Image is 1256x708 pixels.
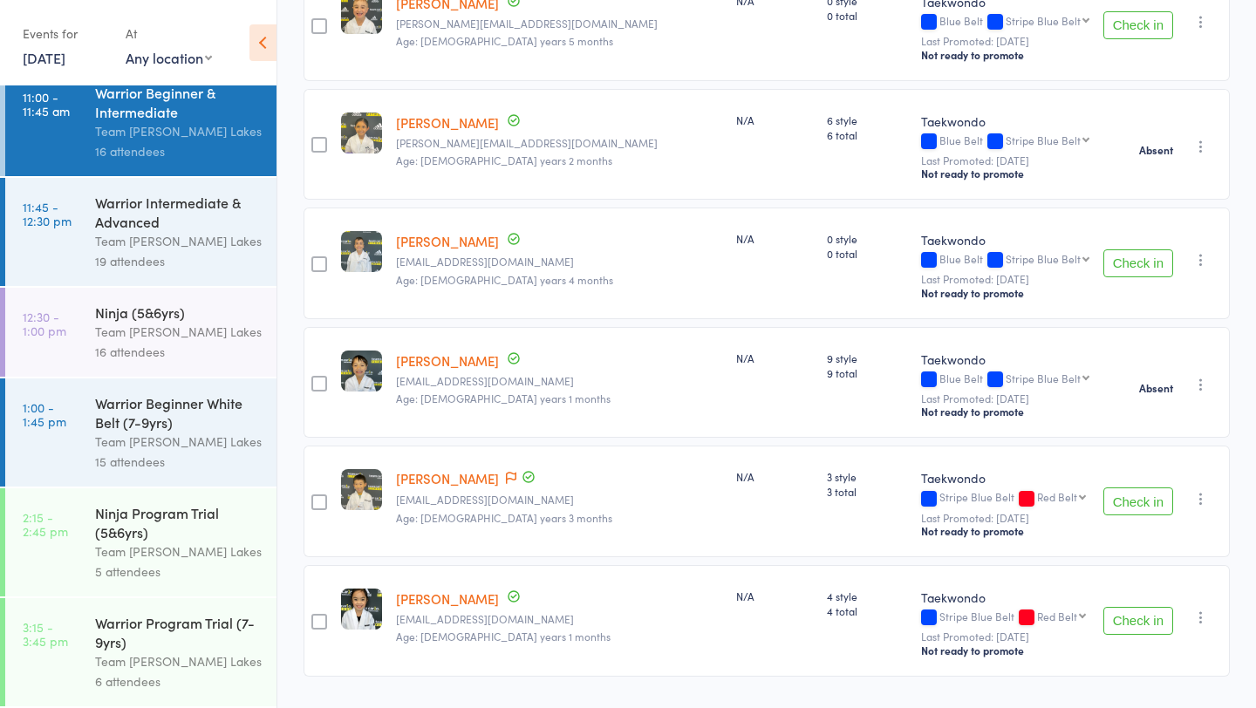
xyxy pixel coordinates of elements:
span: 3 total [827,484,906,499]
div: Blue Belt [921,134,1089,149]
div: Taekwondo [921,469,1089,487]
time: 12:30 - 1:00 pm [23,310,66,337]
div: N/A [736,351,813,365]
time: 11:45 - 12:30 pm [23,200,72,228]
button: Check in [1103,249,1173,277]
div: Blue Belt [921,253,1089,268]
span: 6 style [827,112,906,127]
button: Check in [1103,11,1173,39]
a: 12:30 -1:00 pmNinja (5&6yrs)Team [PERSON_NAME] Lakes16 attendees [5,288,276,377]
div: Taekwondo [921,589,1089,606]
a: [PERSON_NAME] [396,469,499,487]
div: Not ready to promote [921,48,1089,62]
a: 11:00 -11:45 amWarrior Beginner & IntermediateTeam [PERSON_NAME] Lakes16 attendees [5,68,276,176]
div: N/A [736,589,813,603]
div: Ninja (5&6yrs) [95,303,262,322]
div: Stripe Blue Belt [1006,134,1081,146]
div: 19 attendees [95,251,262,271]
span: Age: [DEMOGRAPHIC_DATA] years 2 months [396,153,612,167]
div: Team [PERSON_NAME] Lakes [95,541,262,562]
div: Blue Belt [921,372,1089,387]
time: 11:00 - 11:45 am [23,90,70,118]
a: 2:15 -2:45 pmNinja Program Trial (5&6yrs)Team [PERSON_NAME] Lakes5 attendees [5,488,276,596]
a: [PERSON_NAME] [396,113,499,132]
div: Stripe Blue Belt [1006,253,1081,264]
time: 1:00 - 1:45 pm [23,400,66,428]
small: andrew_vassolo@hotmail.com [396,17,722,30]
span: Age: [DEMOGRAPHIC_DATA] years 1 months [396,391,611,405]
small: Last Promoted: [DATE] [921,35,1089,47]
span: 9 total [827,365,906,380]
span: 0 total [827,8,906,23]
a: [PERSON_NAME] [396,589,499,608]
div: Stripe Blue Belt [921,610,1089,625]
div: Not ready to promote [921,286,1089,300]
small: Last Promoted: [DATE] [921,630,1089,643]
div: 16 attendees [95,141,262,161]
div: Blue Belt [921,15,1089,30]
div: Not ready to promote [921,167,1089,180]
div: Any location [126,48,212,67]
div: At [126,19,212,48]
div: 16 attendees [95,342,262,362]
span: 3 style [827,469,906,484]
div: Red Belt [1037,491,1077,502]
div: N/A [736,112,813,127]
span: 4 style [827,589,906,603]
div: 15 attendees [95,452,262,472]
div: Stripe Blue Belt [1006,15,1081,26]
div: Team [PERSON_NAME] Lakes [95,651,262,671]
img: image1693549529.png [341,589,382,630]
div: 6 attendees [95,671,262,691]
div: Warrior Program Trial (7-9yrs) [95,613,262,651]
small: Last Promoted: [DATE] [921,154,1089,167]
button: Check in [1103,487,1173,515]
div: Warrior Beginner & Intermediate [95,83,262,121]
small: lizzreffke@gmail.com [396,375,722,387]
time: 2:15 - 2:45 pm [23,510,68,538]
img: image1717815425.png [341,112,382,153]
div: Not ready to promote [921,524,1089,538]
div: Ninja Program Trial (5&6yrs) [95,503,262,541]
div: N/A [736,469,813,484]
small: Riominhson@gmail.com [396,494,722,506]
time: 3:15 - 3:45 pm [23,620,68,648]
a: 3:15 -3:45 pmWarrior Program Trial (7-9yrs)Team [PERSON_NAME] Lakes6 attendees [5,598,276,706]
small: Last Promoted: [DATE] [921,392,1089,405]
span: 4 total [827,603,906,618]
div: Taekwondo [921,231,1089,248]
div: 5 attendees [95,562,262,582]
span: 9 style [827,351,906,365]
div: Team [PERSON_NAME] Lakes [95,231,262,251]
div: Taekwondo [921,351,1089,368]
div: Team [PERSON_NAME] Lakes [95,432,262,452]
small: s3lina_09@hotmail.com [396,255,722,268]
strong: Absent [1139,143,1173,157]
span: 0 total [827,246,906,261]
div: Stripe Blue Belt [1006,372,1081,384]
div: N/A [736,231,813,246]
div: Stripe Blue Belt [921,491,1089,506]
div: Not ready to promote [921,405,1089,419]
small: meenalgupta@live.com.au [396,137,722,149]
a: 11:45 -12:30 pmWarrior Intermediate & AdvancedTeam [PERSON_NAME] Lakes19 attendees [5,178,276,286]
a: 1:00 -1:45 pmWarrior Beginner White Belt (7-9yrs)Team [PERSON_NAME] Lakes15 attendees [5,378,276,487]
small: Last Promoted: [DATE] [921,273,1089,285]
span: Age: [DEMOGRAPHIC_DATA] years 5 months [396,33,613,48]
strong: Absent [1139,381,1173,395]
small: Last Promoted: [DATE] [921,512,1089,524]
span: Age: [DEMOGRAPHIC_DATA] years 1 months [396,629,611,643]
div: Events for [23,19,108,48]
small: charitydarling.sanico@gmail.com [396,613,722,625]
div: Team [PERSON_NAME] Lakes [95,322,262,342]
a: [PERSON_NAME] [396,351,499,370]
img: image1724456937.png [341,231,382,272]
img: image1715989002.png [341,351,382,391]
div: Taekwondo [921,112,1089,130]
a: [DATE] [23,48,65,67]
div: Team [PERSON_NAME] Lakes [95,121,262,141]
img: image1717817036.png [341,469,382,510]
span: 0 style [827,231,906,246]
div: Warrior Beginner White Belt (7-9yrs) [95,393,262,432]
span: Age: [DEMOGRAPHIC_DATA] years 4 months [396,272,613,287]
